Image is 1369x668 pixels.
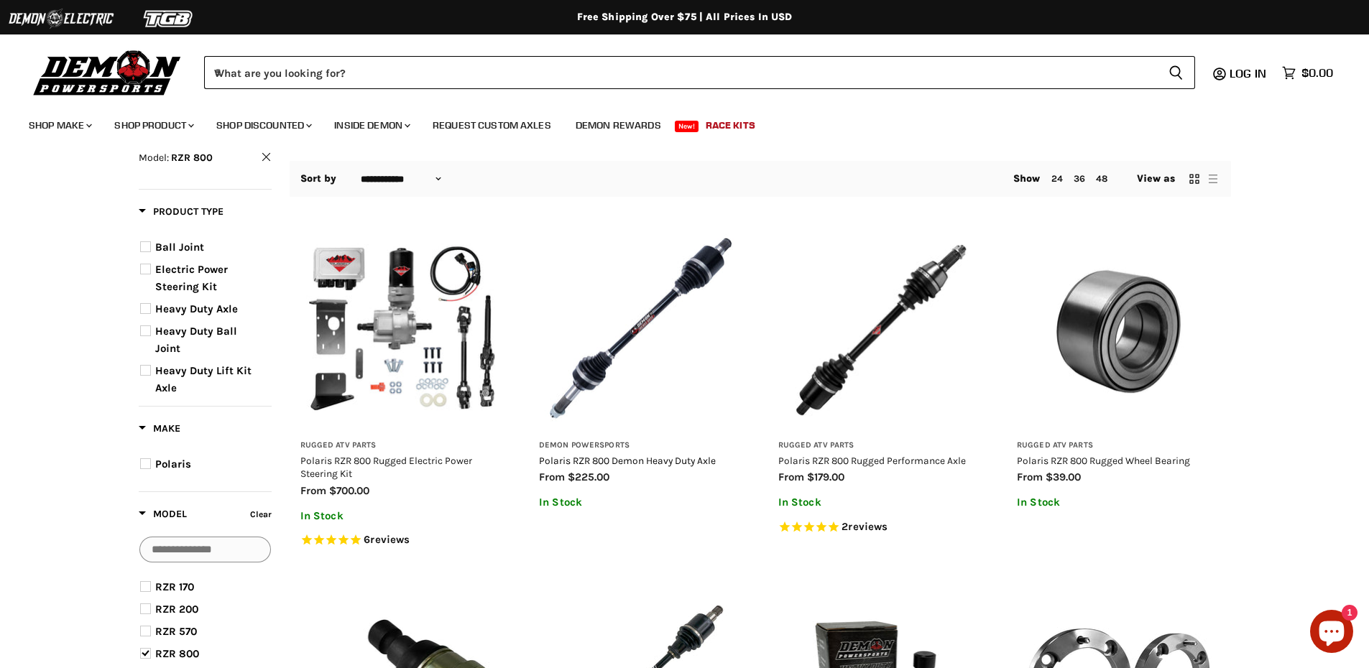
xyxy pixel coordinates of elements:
[300,440,504,451] h3: Rugged ATV Parts
[139,422,180,440] button: Filter by Make
[1223,67,1275,80] a: Log in
[1051,173,1063,184] a: 24
[290,161,1231,197] nav: Collection utilities
[807,470,844,483] span: $179.00
[246,506,272,526] button: Clear filter by Model
[155,302,238,315] span: Heavy Duty Axle
[1301,66,1333,80] span: $0.00
[155,458,191,470] span: Polaris
[300,173,337,185] label: Sort by
[139,150,272,169] button: Clear filter by Model RZR 800
[539,440,742,451] h3: Demon Powersports
[1046,470,1081,483] span: $39.00
[1275,62,1340,83] a: $0.00
[300,510,504,522] p: In Stock
[29,47,186,98] img: Demon Powersports
[139,422,180,435] span: Make
[155,364,252,394] span: Heavy Duty Lift Kit Axle
[565,111,672,140] a: Demon Rewards
[139,205,223,218] span: Product Type
[155,325,237,355] span: Heavy Duty Ball Joint
[155,241,204,254] span: Ball Joint
[155,625,197,638] span: RZR 570
[364,533,410,546] span: 6 reviews
[155,647,199,660] span: RZR 800
[139,508,187,520] span: Model
[204,56,1157,89] input: When autocomplete results are available use up and down arrows to review and enter to select
[1017,496,1220,509] p: In Stock
[155,603,198,616] span: RZR 200
[842,520,888,533] span: 2 reviews
[323,111,419,140] a: Inside Demon
[370,533,410,546] span: reviews
[778,520,982,535] span: Rated 5.0 out of 5 stars 2 reviews
[695,111,766,140] a: Race Kits
[778,470,804,483] span: from
[155,580,194,593] span: RZR 170
[778,440,982,451] h3: Rugged ATV Parts
[206,111,321,140] a: Shop Discounted
[171,152,213,164] span: RZR 800
[1017,440,1220,451] h3: Rugged ATV Parts
[18,105,1329,140] ul: Main menu
[1017,455,1190,466] a: Polaris RZR 800 Rugged Wheel Bearing
[300,533,504,548] span: Rated 5.0 out of 5 stars 6 reviews
[139,537,271,562] input: Search Options
[300,227,504,430] img: Polaris RZR 800 Rugged Electric Power Steering Kit
[1074,173,1085,184] a: 36
[1306,610,1358,657] inbox-online-store-chat: Shopify online store chat
[1230,66,1266,80] span: Log in
[848,520,888,533] span: reviews
[422,111,562,140] a: Request Custom Axles
[1017,227,1220,430] img: Polaris RZR 800 Rugged Wheel Bearing
[300,455,472,479] a: Polaris RZR 800 Rugged Electric Power Steering Kit
[568,470,609,483] span: $225.00
[139,205,223,223] button: Filter by Product Type
[1096,173,1107,184] a: 48
[300,484,326,497] span: from
[539,227,742,430] img: Polaris RZR 800 Demon Heavy Duty Axle
[155,263,228,293] span: Electric Power Steering Kit
[1206,172,1220,186] button: list view
[110,11,1260,24] div: Free Shipping Over $75 | All Prices In USD
[1157,56,1195,89] button: Search
[539,455,716,466] a: Polaris RZR 800 Demon Heavy Duty Axle
[103,111,203,140] a: Shop Product
[139,507,187,525] button: Filter by Model
[18,111,101,140] a: Shop Make
[539,496,742,509] p: In Stock
[778,455,966,466] a: Polaris RZR 800 Rugged Performance Axle
[539,470,565,483] span: from
[1137,173,1176,185] span: View as
[778,496,982,509] p: In Stock
[1013,172,1041,185] span: Show
[204,56,1195,89] form: Product
[329,484,369,497] span: $700.00
[7,5,115,32] img: Demon Electric Logo 2
[778,227,982,430] img: Polaris RZR 800 Rugged Performance Axle
[115,5,223,32] img: TGB Logo 2
[675,121,699,132] span: New!
[1187,172,1202,186] button: grid view
[1017,470,1043,483] span: from
[139,152,169,164] span: Model:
